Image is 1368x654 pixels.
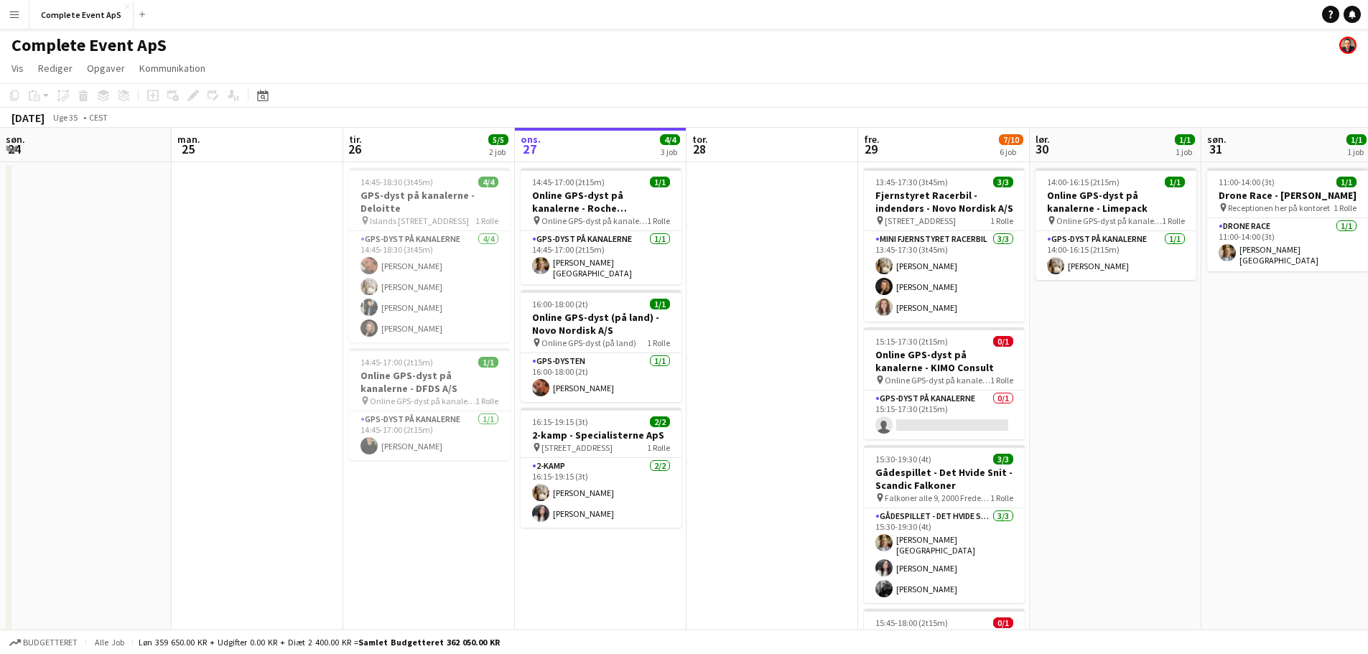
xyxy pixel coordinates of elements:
[1207,168,1368,271] app-job-card: 11:00-14:00 (3t)1/1Drone Race - [PERSON_NAME] Receptionen her på kontoret1 RolleDrone Race1/111:0...
[1228,202,1330,213] span: Receptionen her på kontoret
[521,231,681,284] app-card-role: GPS-dyst på kanalerne1/114:45-17:00 (2t15m)[PERSON_NAME][GEOGRAPHIC_DATA]
[475,215,498,226] span: 1 Rolle
[475,396,498,406] span: 1 Rolle
[999,134,1023,145] span: 7/10
[993,617,1013,628] span: 0/1
[864,189,1025,215] h3: Fjernstyret Racerbil - indendørs - Novo Nordisk A/S
[864,445,1025,603] app-job-card: 15:30-19:30 (4t)3/3Gådespillet - Det Hvide Snit - Scandic Falkoner Falkoner alle 9, 2000 Frederik...
[89,112,108,123] div: CEST
[7,635,80,650] button: Budgetteret
[875,177,948,187] span: 13:45-17:30 (3t45m)
[349,168,510,342] app-job-card: 14:45-18:30 (3t45m)4/4GPS-dyst på kanalerne - Deloitte Islands [STREET_ADDRESS]1 RolleGPS-dyst på...
[521,429,681,442] h3: 2-kamp - Specialisterne ApS
[87,62,125,75] span: Opgaver
[1207,218,1368,271] app-card-role: Drone Race1/111:00-14:00 (3t)[PERSON_NAME][GEOGRAPHIC_DATA]
[1056,215,1162,226] span: Online GPS-dyst på kanalerne
[518,141,541,157] span: 27
[489,146,508,157] div: 2 job
[990,215,1013,226] span: 1 Rolle
[661,146,679,157] div: 3 job
[29,1,134,29] button: Complete Event ApS
[521,168,681,284] app-job-card: 14:45-17:00 (2t15m)1/1Online GPS-dyst på kanalerne - Roche Diagnostics Online GPS-dyst på kanaler...
[1346,134,1367,145] span: 1/1
[349,369,510,395] h3: Online GPS-dyst på kanalerne - DFDS A/S
[1036,168,1196,280] app-job-card: 14:00-16:15 (2t15m)1/1Online GPS-dyst på kanalerne - Limepack Online GPS-dyst på kanalerne1 Rolle...
[370,215,469,226] span: Islands [STREET_ADDRESS]
[349,231,510,342] app-card-role: GPS-dyst på kanalerne4/414:45-18:30 (3t45m)[PERSON_NAME][PERSON_NAME][PERSON_NAME][PERSON_NAME]
[532,416,588,427] span: 16:15-19:15 (3t)
[32,59,78,78] a: Rediger
[370,396,475,406] span: Online GPS-dyst på kanalerne
[1207,189,1368,202] h3: Drone Race - [PERSON_NAME]
[993,336,1013,347] span: 0/1
[521,133,541,146] span: ons.
[862,141,880,157] span: 29
[875,617,948,628] span: 15:45-18:00 (2t15m)
[358,637,500,648] span: Samlet budgetteret 362 050.00 KR
[360,357,433,368] span: 14:45-17:00 (2t15m)
[541,215,647,226] span: Online GPS-dyst på kanalerne
[1207,133,1227,146] span: søn.
[521,458,681,528] app-card-role: 2-kamp2/216:15-19:15 (3t)[PERSON_NAME][PERSON_NAME]
[360,177,433,187] span: 14:45-18:30 (3t45m)
[521,353,681,402] app-card-role: GPS-dysten1/116:00-18:00 (2t)[PERSON_NAME]
[864,466,1025,492] h3: Gådespillet - Det Hvide Snit - Scandic Falkoner
[1036,133,1050,146] span: lør.
[1334,202,1357,213] span: 1 Rolle
[993,454,1013,464] span: 3/3
[23,637,78,648] span: Budgetteret
[1339,37,1357,54] app-user-avatar: Christian Brøckner
[1176,146,1194,157] div: 1 job
[864,231,1025,322] app-card-role: Mini Fjernstyret Racerbil3/313:45-17:30 (3t45m)[PERSON_NAME][PERSON_NAME][PERSON_NAME]
[349,133,362,146] span: tir.
[488,134,508,145] span: 5/5
[177,133,200,146] span: man.
[993,177,1013,187] span: 3/3
[349,411,510,460] app-card-role: GPS-dyst på kanalerne1/114:45-17:00 (2t15m)[PERSON_NAME]
[1336,177,1357,187] span: 1/1
[532,177,605,187] span: 14:45-17:00 (2t15m)
[864,391,1025,439] app-card-role: GPS-dyst på kanalerne0/115:15-17:30 (2t15m)
[885,492,990,503] span: Falkoner alle 9, 2000 Frederiksberg - Scandic Falkoner
[347,141,362,157] span: 26
[349,189,510,215] h3: GPS-dyst på kanalerne - Deloitte
[650,299,670,309] span: 1/1
[990,375,1013,386] span: 1 Rolle
[349,348,510,460] app-job-card: 14:45-17:00 (2t15m)1/1Online GPS-dyst på kanalerne - DFDS A/S Online GPS-dyst på kanalerne1 Rolle...
[11,62,24,75] span: Vis
[4,141,25,157] span: 24
[650,416,670,427] span: 2/2
[1205,141,1227,157] span: 31
[875,336,948,347] span: 15:15-17:30 (2t15m)
[1219,177,1275,187] span: 11:00-14:00 (3t)
[139,62,205,75] span: Kommunikation
[541,337,636,348] span: Online GPS-dyst (på land)
[521,189,681,215] h3: Online GPS-dyst på kanalerne - Roche Diagnostics
[647,215,670,226] span: 1 Rolle
[1036,189,1196,215] h3: Online GPS-dyst på kanalerne - Limepack
[521,408,681,528] app-job-card: 16:15-19:15 (3t)2/22-kamp - Specialisterne ApS [STREET_ADDRESS]1 Rolle2-kamp2/216:15-19:15 (3t)[P...
[692,133,708,146] span: tor.
[864,348,1025,374] h3: Online GPS-dyst på kanalerne - KIMO Consult
[864,168,1025,322] app-job-card: 13:45-17:30 (3t45m)3/3Fjernstyret Racerbil - indendørs - Novo Nordisk A/S [STREET_ADDRESS]1 Rolle...
[532,299,588,309] span: 16:00-18:00 (2t)
[1036,231,1196,280] app-card-role: GPS-dyst på kanalerne1/114:00-16:15 (2t15m)[PERSON_NAME]
[11,34,167,56] h1: Complete Event ApS
[521,311,681,337] h3: Online GPS-dyst (på land) - Novo Nordisk A/S
[1175,134,1195,145] span: 1/1
[81,59,131,78] a: Opgaver
[521,290,681,402] div: 16:00-18:00 (2t)1/1Online GPS-dyst (på land) - Novo Nordisk A/S Online GPS-dyst (på land)1 RolleG...
[875,454,931,464] span: 15:30-19:30 (4t)
[885,375,990,386] span: Online GPS-dyst på kanalerne
[650,177,670,187] span: 1/1
[1165,177,1185,187] span: 1/1
[647,337,670,348] span: 1 Rolle
[1033,141,1050,157] span: 30
[11,111,45,125] div: [DATE]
